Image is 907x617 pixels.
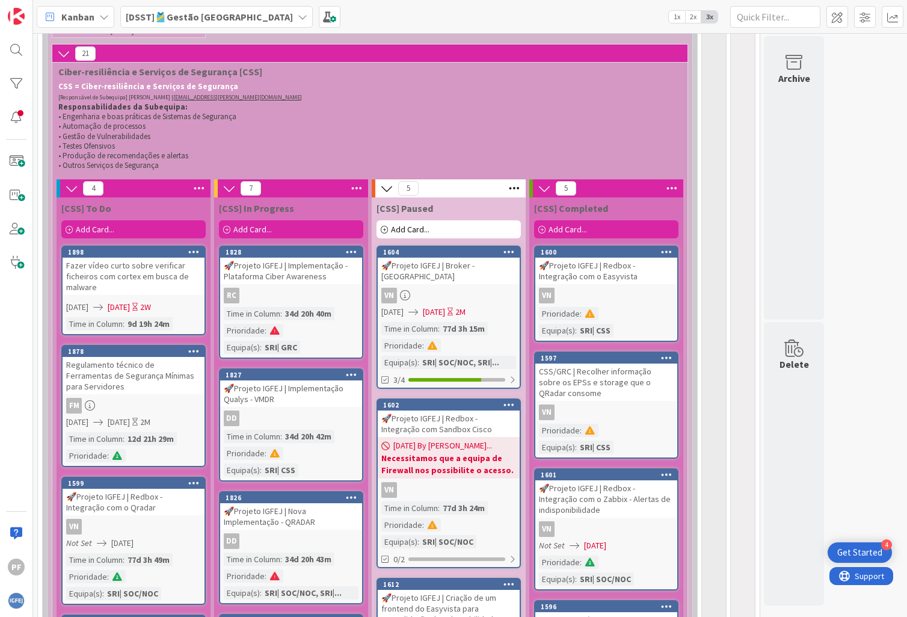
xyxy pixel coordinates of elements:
[881,539,892,550] div: 4
[66,398,82,414] div: FM
[8,559,25,575] div: PF
[8,592,25,609] img: avatar
[378,258,520,284] div: 🚀Projeto IGFEJ | Broker - [GEOGRAPHIC_DATA]
[63,519,204,535] div: VN
[260,586,262,600] span: :
[224,569,265,583] div: Prioridade
[422,518,424,532] span: :
[381,518,422,532] div: Prioridade
[417,535,419,548] span: :
[535,601,677,612] div: 1596
[58,131,150,141] span: • Gestão de Vulnerabilidades
[63,346,204,394] div: 1878Regulamento técnico de Ferramentas de Segurança Mínimas para Servidores
[828,542,892,563] div: Open Get Started checklist, remaining modules: 4
[220,492,362,530] div: 1826🚀Projeto IGFEJ | Nova Implementação - QRADAR
[383,401,520,409] div: 1602
[280,553,282,566] span: :
[282,307,334,320] div: 34d 20h 40m
[126,11,293,23] b: [DSST]🎽Gestão [GEOGRAPHIC_DATA]
[541,603,677,611] div: 1596
[541,354,677,362] div: 1597
[63,346,204,357] div: 1878
[438,322,440,335] span: :
[68,248,204,256] div: 1898
[66,416,88,429] span: [DATE]
[66,587,102,600] div: Equipa(s)
[381,452,516,476] b: Necessitamos que a equipa de Firewall nos possibilite o acesso.
[378,400,520,437] div: 1602🚀Projeto IGFEJ | Redbox - Integração com Sandbox Cisco
[219,491,363,604] a: 1826🚀Projeto IGFEJ | Nova Implementação - QRADARDDTime in Column:34d 20h 43mPrioridade:Equipa(s):...
[262,586,345,600] div: SRI| SOC/NOC, SRI|...
[66,553,123,566] div: Time in Column
[63,357,204,394] div: Regulamento técnico de Ferramentas de Segurança Mínimas para Servidores
[417,356,419,369] span: :
[685,11,701,23] span: 2x
[58,66,672,78] span: Ciber-resiliência e Serviços de Segurança [CSS]
[584,539,606,552] span: [DATE]
[219,202,294,214] span: [CSS] In Progress
[63,478,204,489] div: 1599
[63,489,204,515] div: 🚀Projeto IGFEJ | Redbox - Integração com o Qradar
[381,339,422,352] div: Prioridade
[440,501,488,515] div: 77d 3h 24m
[226,494,362,502] div: 1826
[398,181,419,196] span: 5
[66,449,107,462] div: Prioridade
[535,258,677,284] div: 🚀Projeto IGFEJ | Redbox - Integração com o Easyvista
[220,288,362,303] div: RC
[377,246,521,389] a: 1604🚀Projeto IGFEJ | Broker - [GEOGRAPHIC_DATA]VN[DATE][DATE]2MTime in Column:77d 3h 15mPrioridad...
[58,93,173,101] span: [Responsável de Subequipa] [PERSON_NAME] |
[219,368,363,482] a: 1827🚀Projeto IGFEJ | Implementação Qualys - VMDRDDTime in Column:34d 20h 42mPrioridade:Equipa(s):...
[535,288,677,303] div: VN
[102,587,104,600] span: :
[381,288,397,303] div: VN
[224,341,260,354] div: Equipa(s)
[575,572,577,586] span: :
[173,93,302,101] a: [EMAIL_ADDRESS][PERSON_NAME][DOMAIN_NAME]
[107,570,109,583] span: :
[66,570,107,583] div: Prioridade
[393,374,405,386] span: 3/4
[224,307,280,320] div: Time in Column
[140,416,150,429] div: 2M
[123,432,125,445] span: :
[535,353,677,364] div: 1597
[393,439,492,452] span: [DATE] By [PERSON_NAME]...
[224,324,265,337] div: Prioridade
[220,503,362,530] div: 🚀Projeto IGFEJ | Nova Implementação - QRADAR
[438,501,440,515] span: :
[220,492,362,503] div: 1826
[233,224,272,235] span: Add Card...
[539,405,555,420] div: VN
[393,553,405,566] span: 0/2
[125,317,173,330] div: 9d 19h 24m
[220,533,362,549] div: DD
[224,447,265,460] div: Prioridade
[83,181,103,196] span: 4
[580,307,582,320] span: :
[282,430,334,443] div: 34d 20h 42m
[575,324,577,337] span: :
[541,471,677,479] div: 1601
[455,306,466,318] div: 2M
[381,306,404,318] span: [DATE]
[61,202,111,214] span: [CSS] To Do
[535,364,677,401] div: CSS/GRC | Recolher informação sobre os EPSs e storage que o QRadar consome
[220,370,362,380] div: 1827
[58,150,188,161] span: • Produção de recomendações e alertas
[423,306,445,318] span: [DATE]
[226,371,362,379] div: 1827
[111,537,134,550] span: [DATE]
[8,8,25,25] img: Visit kanbanzone.com
[391,224,429,235] span: Add Card...
[224,533,239,549] div: DD
[539,441,575,454] div: Equipa(s)
[224,464,260,477] div: Equipa(s)
[577,324,613,337] div: SRI| CSS
[837,547,882,559] div: Get Started
[280,307,282,320] span: :
[381,535,417,548] div: Equipa(s)
[58,81,238,91] strong: CSS = Ciber-resiliência e Serviços de Segurança
[377,202,433,214] span: [CSS] Paused
[378,400,520,411] div: 1602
